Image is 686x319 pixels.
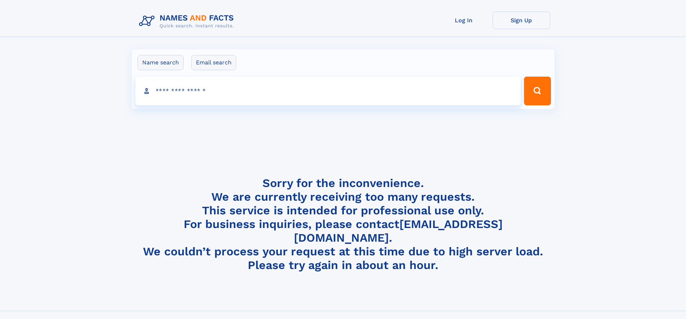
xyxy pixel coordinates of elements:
[191,55,236,70] label: Email search
[493,12,550,29] a: Sign Up
[524,77,551,105] button: Search Button
[294,217,503,245] a: [EMAIL_ADDRESS][DOMAIN_NAME]
[136,12,240,31] img: Logo Names and Facts
[136,176,550,272] h4: Sorry for the inconvenience. We are currently receiving too many requests. This service is intend...
[135,77,521,105] input: search input
[138,55,184,70] label: Name search
[435,12,493,29] a: Log In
